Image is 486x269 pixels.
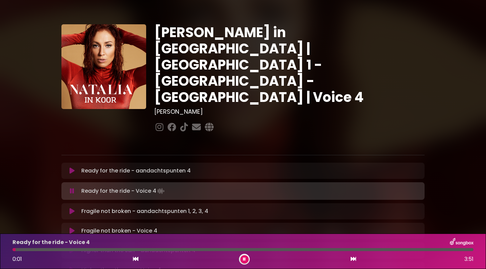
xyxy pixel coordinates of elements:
p: Ready for the ride - Voice 4 [81,186,166,196]
p: Fragile not broken - aandachtspunten 1, 2, 3, 4 [81,207,208,215]
h3: [PERSON_NAME] [154,108,425,115]
p: Ready for the ride - aandachtspunten 4 [81,167,191,175]
p: Fragile not broken - Voice 4 [81,227,157,235]
span: 0:01 [12,255,22,263]
img: YTVS25JmS9CLUqXqkEhs [61,24,146,109]
img: songbox-logo-white.png [450,238,474,247]
h1: [PERSON_NAME] in [GEOGRAPHIC_DATA] | [GEOGRAPHIC_DATA] 1 - [GEOGRAPHIC_DATA] - [GEOGRAPHIC_DATA] ... [154,24,425,105]
p: Ready for the ride - Voice 4 [12,238,90,246]
span: 3:51 [464,255,474,263]
img: waveform4.gif [156,186,166,196]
